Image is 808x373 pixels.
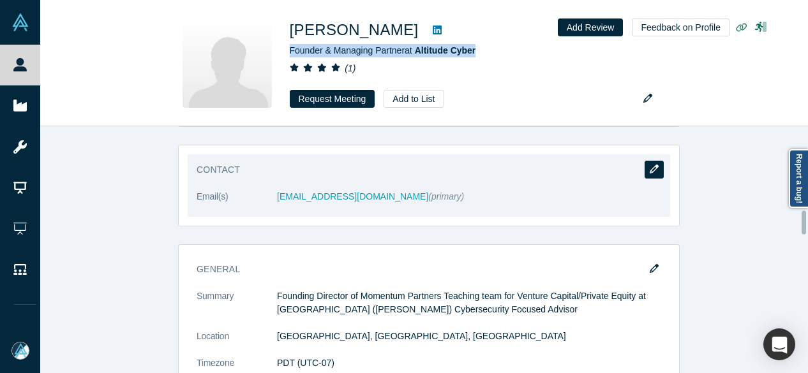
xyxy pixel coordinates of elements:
[11,13,29,31] img: Alchemist Vault Logo
[428,191,464,201] span: (primary)
[197,163,643,177] h3: Contact
[277,191,428,201] a: [EMAIL_ADDRESS][DOMAIN_NAME]
[290,45,476,55] span: Founder & Managing Partner at
[11,342,29,360] img: Mia Scott's Account
[290,18,419,41] h1: [PERSON_NAME]
[183,18,272,108] img: Dino Boukouris's Profile Image
[558,18,624,36] button: Add Review
[415,45,476,55] a: Altitude Cyber
[197,190,277,217] dt: Email(s)
[789,149,808,208] a: Report a bug!
[345,63,355,73] i: ( 1 )
[277,356,661,370] dd: PDT (UTC-07)
[197,289,277,330] dt: Summary
[197,263,643,276] h3: General
[632,18,729,36] button: Feedback on Profile
[384,90,444,108] button: Add to List
[290,90,375,108] button: Request Meeting
[197,330,277,356] dt: Location
[277,330,661,343] dd: [GEOGRAPHIC_DATA], [GEOGRAPHIC_DATA], [GEOGRAPHIC_DATA]
[277,289,661,316] p: Founding Director of Momentum Partners Teaching team for Venture Capital/Private Equity at [GEOGR...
